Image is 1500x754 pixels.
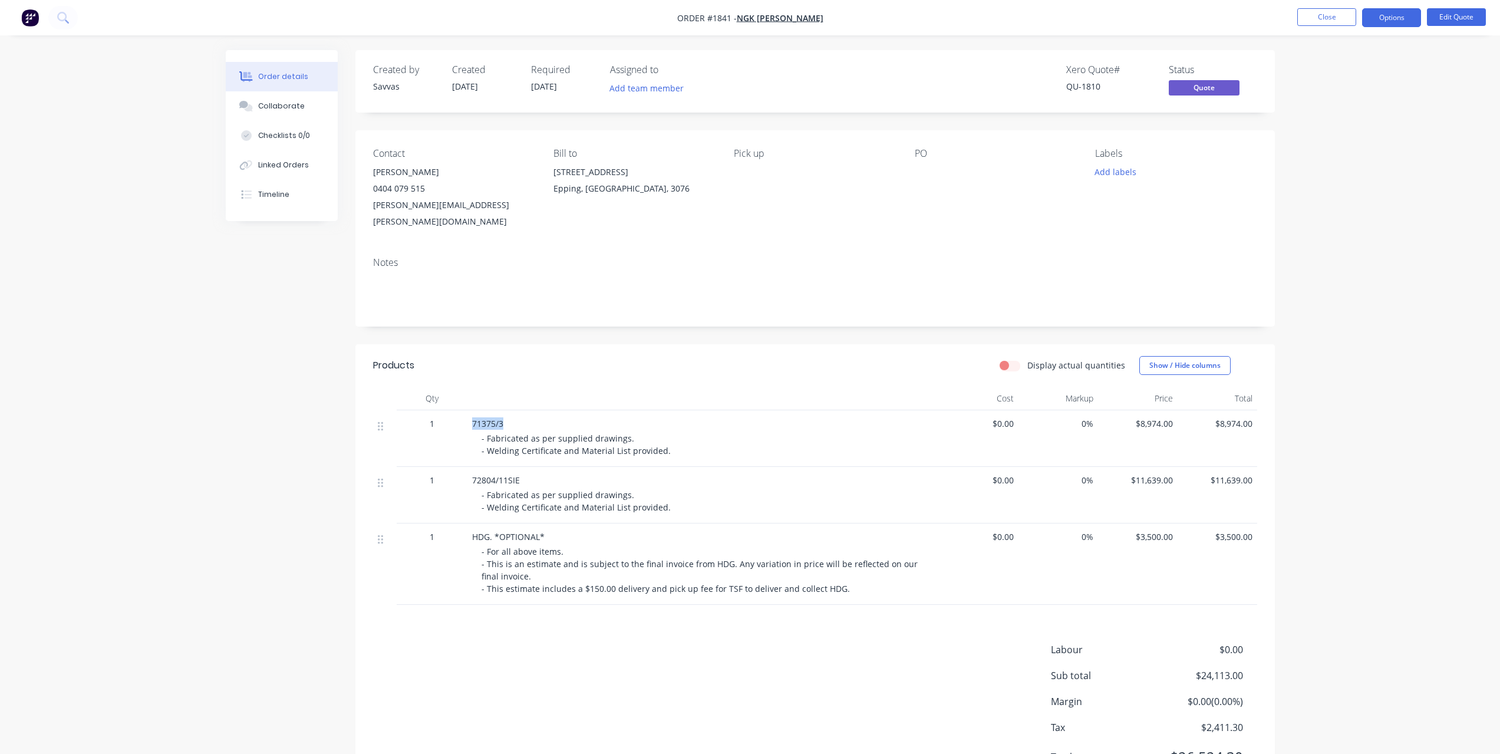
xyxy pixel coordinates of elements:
[1027,359,1125,371] label: Display actual quantities
[944,474,1014,486] span: $0.00
[226,180,338,209] button: Timeline
[373,80,438,93] div: Savvas
[1427,8,1486,26] button: Edit Quote
[1051,694,1156,709] span: Margin
[373,197,535,230] div: [PERSON_NAME][EMAIL_ADDRESS][PERSON_NAME][DOMAIN_NAME]
[1178,387,1257,410] div: Total
[677,12,737,24] span: Order #1841 -
[939,387,1018,410] div: Cost
[1297,8,1356,26] button: Close
[1051,720,1156,735] span: Tax
[553,180,715,197] div: Epping, [GEOGRAPHIC_DATA], 3076
[452,64,517,75] div: Created
[553,164,715,180] div: [STREET_ADDRESS]
[734,148,895,159] div: Pick up
[373,358,414,373] div: Products
[553,148,715,159] div: Bill to
[373,164,535,180] div: [PERSON_NAME]
[1169,64,1257,75] div: Status
[397,387,467,410] div: Qty
[373,180,535,197] div: 0404 079 515
[610,64,728,75] div: Assigned to
[1182,474,1252,486] span: $11,639.00
[258,189,289,200] div: Timeline
[226,62,338,91] button: Order details
[737,12,823,24] a: NGK [PERSON_NAME]
[1066,64,1155,75] div: Xero Quote #
[1169,80,1239,95] span: Quote
[373,257,1257,268] div: Notes
[1103,531,1173,543] span: $3,500.00
[258,160,309,170] div: Linked Orders
[1155,720,1242,735] span: $2,411.30
[1098,387,1178,410] div: Price
[1023,474,1093,486] span: 0%
[553,164,715,202] div: [STREET_ADDRESS]Epping, [GEOGRAPHIC_DATA], 3076
[258,101,305,111] div: Collaborate
[915,148,1076,159] div: PO
[482,546,920,594] span: - For all above items. - This is an estimate and is subject to the final invoice from HDG. Any va...
[603,80,690,96] button: Add team member
[1018,387,1098,410] div: Markup
[226,150,338,180] button: Linked Orders
[482,433,671,456] span: - Fabricated as per supplied drawings. - Welding Certificate and Material List provided.
[1155,669,1242,683] span: $24,113.00
[531,64,596,75] div: Required
[610,80,690,96] button: Add team member
[1089,164,1143,180] button: Add labels
[1051,669,1156,683] span: Sub total
[1103,474,1173,486] span: $11,639.00
[373,64,438,75] div: Created by
[1182,417,1252,430] span: $8,974.00
[452,81,478,92] span: [DATE]
[430,417,434,430] span: 1
[531,81,557,92] span: [DATE]
[1182,531,1252,543] span: $3,500.00
[944,417,1014,430] span: $0.00
[373,148,535,159] div: Contact
[1051,643,1156,657] span: Labour
[430,474,434,486] span: 1
[472,475,520,486] span: 72804/11SIE
[1023,417,1093,430] span: 0%
[472,531,545,542] span: HDG. *OPTIONAL*
[944,531,1014,543] span: $0.00
[1155,694,1242,709] span: $0.00 ( 0.00 %)
[226,121,338,150] button: Checklists 0/0
[1095,148,1257,159] div: Labels
[21,9,39,27] img: Factory
[1362,8,1421,27] button: Options
[258,71,308,82] div: Order details
[373,164,535,230] div: [PERSON_NAME]0404 079 515[PERSON_NAME][EMAIL_ADDRESS][PERSON_NAME][DOMAIN_NAME]
[1155,643,1242,657] span: $0.00
[482,489,671,513] span: - Fabricated as per supplied drawings. - Welding Certificate and Material List provided.
[226,91,338,121] button: Collaborate
[1023,531,1093,543] span: 0%
[1103,417,1173,430] span: $8,974.00
[1066,80,1155,93] div: QU-1810
[258,130,310,141] div: Checklists 0/0
[472,418,503,429] span: 71375/3
[430,531,434,543] span: 1
[1169,80,1239,98] button: Quote
[1139,356,1231,375] button: Show / Hide columns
